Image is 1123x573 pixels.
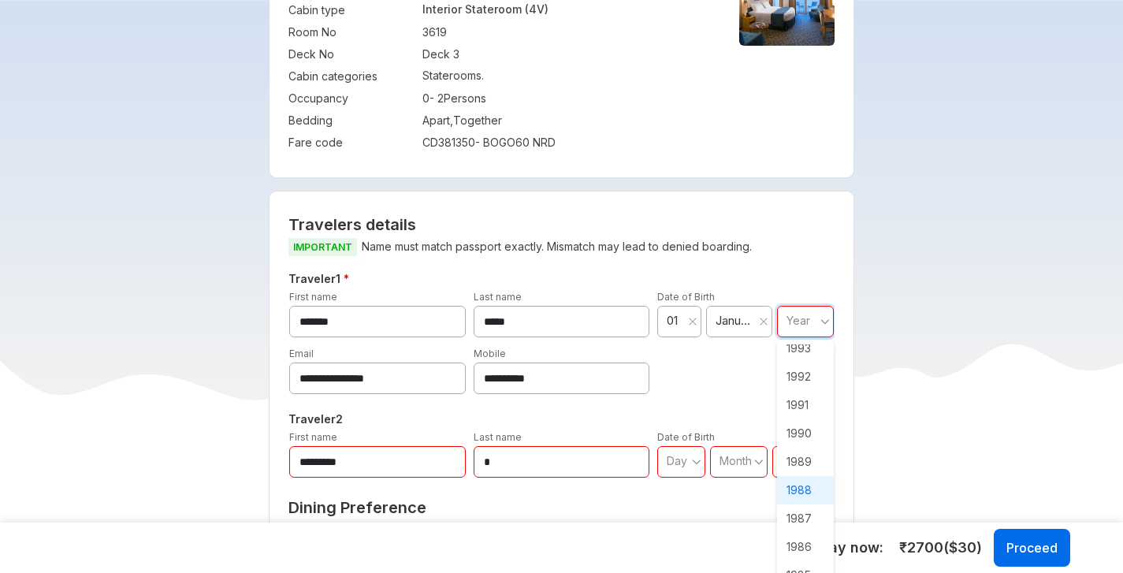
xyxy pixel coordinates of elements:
span: Together [453,113,502,127]
td: Deck 3 [422,43,712,65]
label: Last name [474,431,522,443]
label: First name [289,291,337,303]
td: Fare code [288,132,415,154]
span: 1991 [777,391,834,419]
td: 3619 [422,21,712,43]
label: Mobile [474,348,506,359]
p: Interior Stateroom [422,2,712,16]
span: IMPORTANT [288,238,357,256]
span: Year [786,314,810,327]
button: Proceed [994,529,1070,567]
td: : [415,21,422,43]
td: Occupancy [288,87,415,110]
td: Room No [288,21,415,43]
label: First name [289,431,337,443]
span: Apart , [422,113,453,127]
td: : [415,87,422,110]
label: Last name [474,291,522,303]
span: 1986 [777,533,834,561]
button: Clear [759,314,768,329]
span: 1989 [777,448,834,476]
label: Date of Birth [657,431,715,443]
td: 0 - 2 Persons [422,87,712,110]
span: 1992 [777,363,834,391]
h2: Travelers details [288,215,835,234]
span: 1990 [777,419,834,448]
label: Email [289,348,314,359]
svg: angle down [820,314,830,329]
td: Deck No [288,43,415,65]
span: Day [667,454,687,467]
td: : [415,132,422,154]
span: 1993 [777,334,834,363]
h5: Traveler 2 [285,410,838,429]
svg: angle down [692,454,701,470]
td: : [415,65,422,87]
h5: Pay now : [820,538,883,557]
span: 1987 [777,504,834,533]
svg: close [759,317,768,326]
label: Date of Birth [657,291,715,303]
td: Bedding [288,110,415,132]
p: Staterooms. [422,69,712,82]
span: January [716,313,753,329]
div: CD381350 - BOGO60 NRD [422,135,712,151]
h5: Traveler 1 [285,270,838,288]
h2: Dining Preference [288,498,835,517]
td: Cabin categories [288,65,415,87]
svg: angle down [754,454,764,470]
span: ₹ 2700 ($ 30 ) [899,538,982,558]
td: : [415,43,422,65]
p: Name must match passport exactly. Mismatch may lead to denied boarding. [288,237,835,257]
span: 01 [667,313,684,329]
td: : [415,110,422,132]
span: Month [720,454,752,467]
svg: close [688,317,697,326]
button: Clear [688,314,697,329]
span: 1988 [777,476,834,504]
span: (4V) [525,2,548,16]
